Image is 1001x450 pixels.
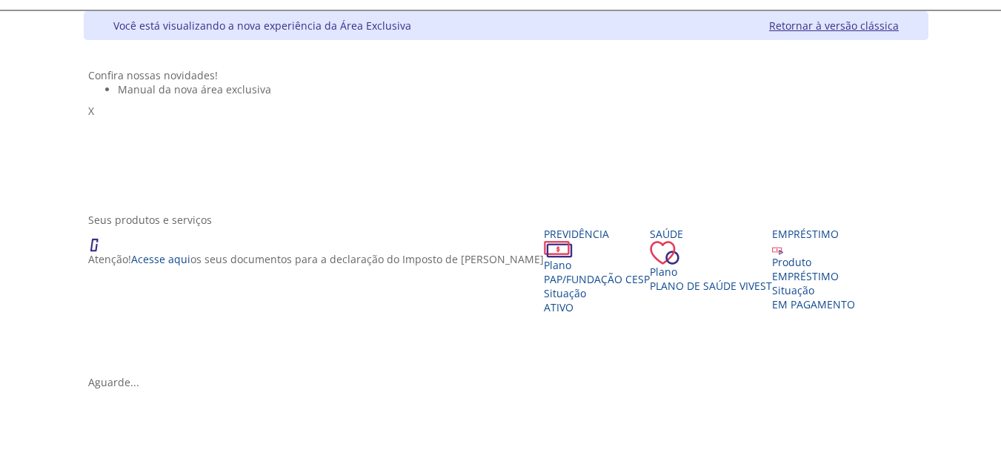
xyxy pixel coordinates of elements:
a: Retornar à versão clássica [769,19,899,33]
span: Ativo [544,300,573,314]
a: Acesse aqui [131,252,190,266]
section: <span lang="en" dir="ltr">ProdutosCard</span> [88,213,924,389]
div: Produto [772,255,855,269]
span: Plano de Saúde VIVEST [650,279,772,293]
img: ico_dinheiro.png [544,241,573,258]
a: Saúde PlanoPlano de Saúde VIVEST [650,227,772,293]
div: Você está visualizando a nova experiência da Área Exclusiva [113,19,411,33]
div: Situação [772,283,855,297]
div: Plano [544,258,650,272]
div: Previdência [544,227,650,241]
div: Plano [650,265,772,279]
span: Manual da nova área exclusiva [118,82,271,96]
span: PAP/Fundação CESP [544,272,650,286]
div: Aguarde... [88,375,924,389]
div: Seus produtos e serviços [88,213,924,227]
img: ico_coracao.png [650,241,679,265]
span: EM PAGAMENTO [772,297,855,311]
div: EMPRÉSTIMO [772,269,855,283]
div: Saúde [650,227,772,241]
p: Atenção! os seus documentos para a declaração do Imposto de [PERSON_NAME] [88,252,544,266]
a: Empréstimo Produto EMPRÉSTIMO Situação EM PAGAMENTO [772,227,855,311]
a: Previdência PlanoPAP/Fundação CESP SituaçãoAtivo [544,227,650,314]
div: Confira nossas novidades! [88,68,924,82]
img: ico_emprestimo.svg [772,244,783,255]
div: Situação [544,286,650,300]
img: ico_atencao.png [88,227,113,252]
span: X [88,104,94,118]
section: <span lang="pt-BR" dir="ltr">Visualizador do Conteúdo da Web</span> 1 [88,68,924,198]
div: Empréstimo [772,227,855,241]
